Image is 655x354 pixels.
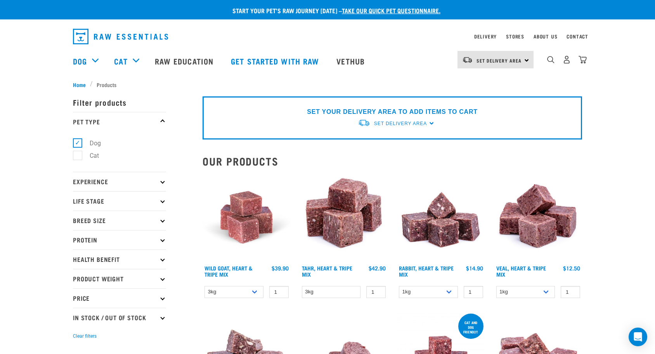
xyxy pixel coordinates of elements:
[369,265,386,271] div: $42.90
[77,151,102,160] label: Cat
[374,121,427,126] span: Set Delivery Area
[358,119,370,127] img: van-moving.png
[73,80,90,89] a: Home
[496,267,546,276] a: Veal, Heart & Tripe Mix
[223,45,329,77] a: Get started with Raw
[73,288,166,308] p: Price
[458,317,483,338] div: cat and dog friendly!
[73,80,582,89] nav: breadcrumbs
[302,267,352,276] a: Tahr, Heart & Tripe Mix
[147,45,223,77] a: Raw Education
[397,173,485,262] img: 1175 Rabbit Heart Tripe Mix 01
[73,29,168,44] img: Raw Essentials Logo
[73,211,166,230] p: Breed Size
[563,265,580,271] div: $12.50
[73,308,166,327] p: In Stock / Out Of Stock
[474,35,497,38] a: Delivery
[629,328,647,346] div: Open Intercom Messenger
[203,155,582,167] h2: Our Products
[73,269,166,288] p: Product Weight
[466,265,483,271] div: $14.90
[77,138,104,148] label: Dog
[73,55,87,67] a: Dog
[67,26,588,47] nav: dropdown navigation
[547,56,554,63] img: home-icon-1@2x.png
[203,173,291,262] img: Goat Heart Tripe 8451
[567,35,588,38] a: Contact
[204,267,253,276] a: Wild Goat, Heart & Tripe Mix
[342,9,440,12] a: take our quick pet questionnaire.
[114,55,127,67] a: Cat
[73,249,166,269] p: Health Benefit
[73,230,166,249] p: Protein
[329,45,374,77] a: Vethub
[73,191,166,211] p: Life Stage
[73,172,166,191] p: Experience
[579,56,587,64] img: home-icon@2x.png
[494,173,582,262] img: Cubes
[462,56,473,63] img: van-moving.png
[73,92,166,112] p: Filter products
[477,59,522,62] span: Set Delivery Area
[73,80,86,89] span: Home
[399,267,454,276] a: Rabbit, Heart & Tripe Mix
[506,35,524,38] a: Stores
[307,107,477,117] p: SET YOUR DELIVERY AREA TO ADD ITEMS TO CART
[563,56,571,64] img: user.png
[73,333,97,340] button: Clear filters
[73,112,166,131] p: Pet Type
[272,265,289,271] div: $39.90
[269,286,289,298] input: 1
[561,286,580,298] input: 1
[464,286,483,298] input: 1
[534,35,557,38] a: About Us
[300,173,388,262] img: Tahr Heart Tripe Mix 01
[366,286,386,298] input: 1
